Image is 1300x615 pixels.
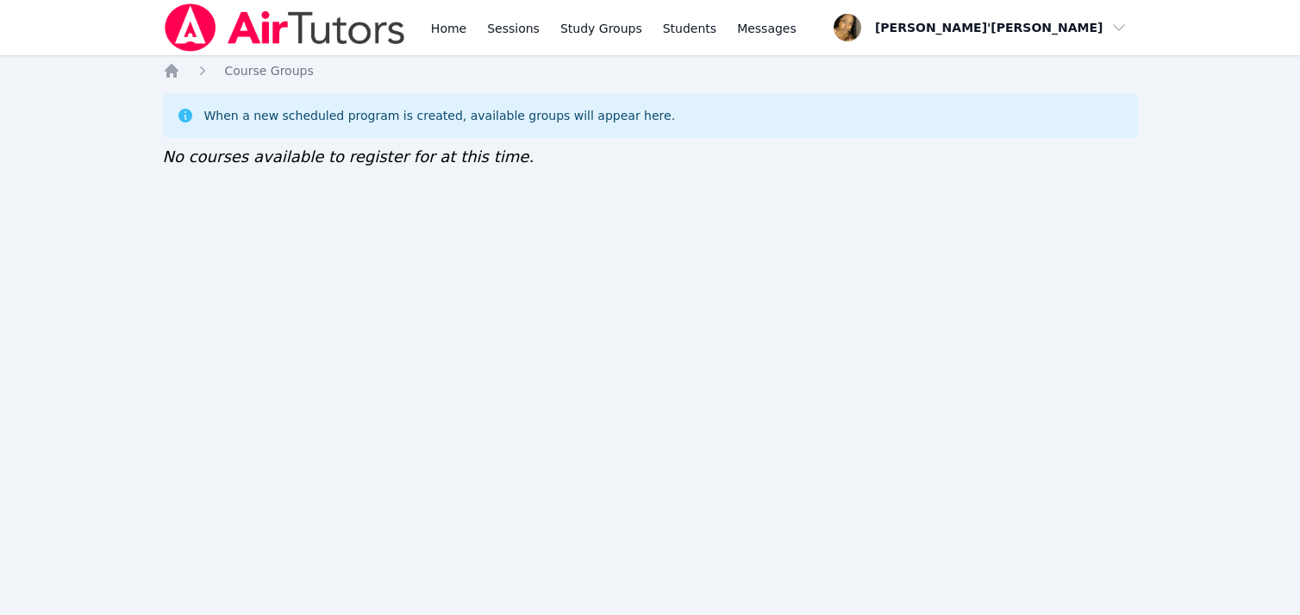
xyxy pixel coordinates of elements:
[737,20,797,37] span: Messages
[163,62,1138,79] nav: Breadcrumb
[163,3,407,52] img: Air Tutors
[225,64,314,78] span: Course Groups
[163,147,534,166] span: No courses available to register for at this time.
[225,62,314,79] a: Course Groups
[204,107,676,124] div: When a new scheduled program is created, available groups will appear here.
